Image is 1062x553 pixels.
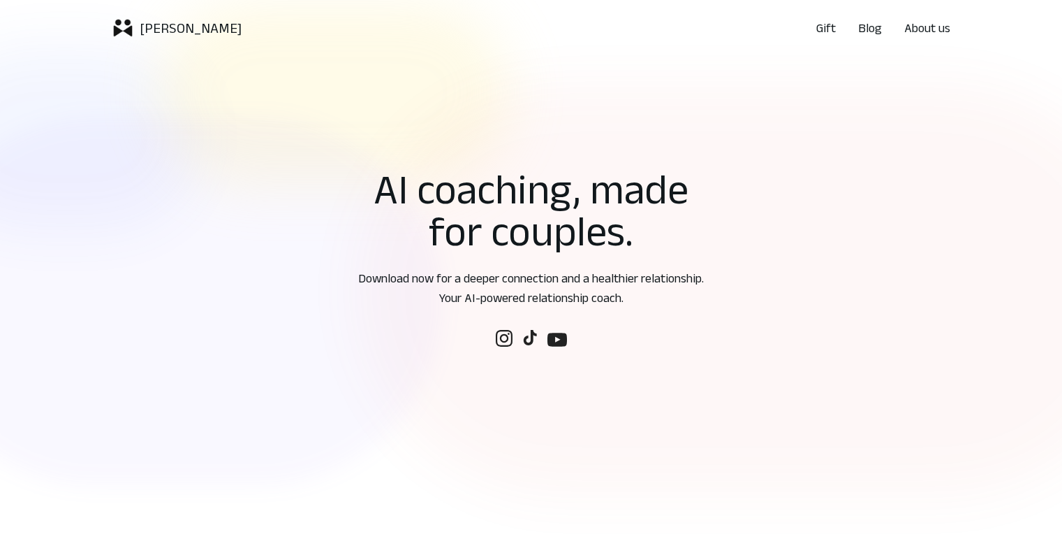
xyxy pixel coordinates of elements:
p: Download now for a deeper connection and a healthier relationship. [318,268,745,288]
img: logoicon [112,17,134,39]
img: Follow us on social media [496,330,512,347]
a: logoicon[PERSON_NAME] [112,17,242,39]
p: Your AI-powered relationship coach. [318,288,745,308]
img: Follow us on social media [522,330,538,345]
img: Follow us on social media [547,330,567,350]
a: About us [904,18,950,38]
a: Gift [816,18,836,38]
p: [PERSON_NAME] [140,18,242,38]
h1: AI coaching, made for couples. [344,168,718,252]
a: Blog [858,18,882,38]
